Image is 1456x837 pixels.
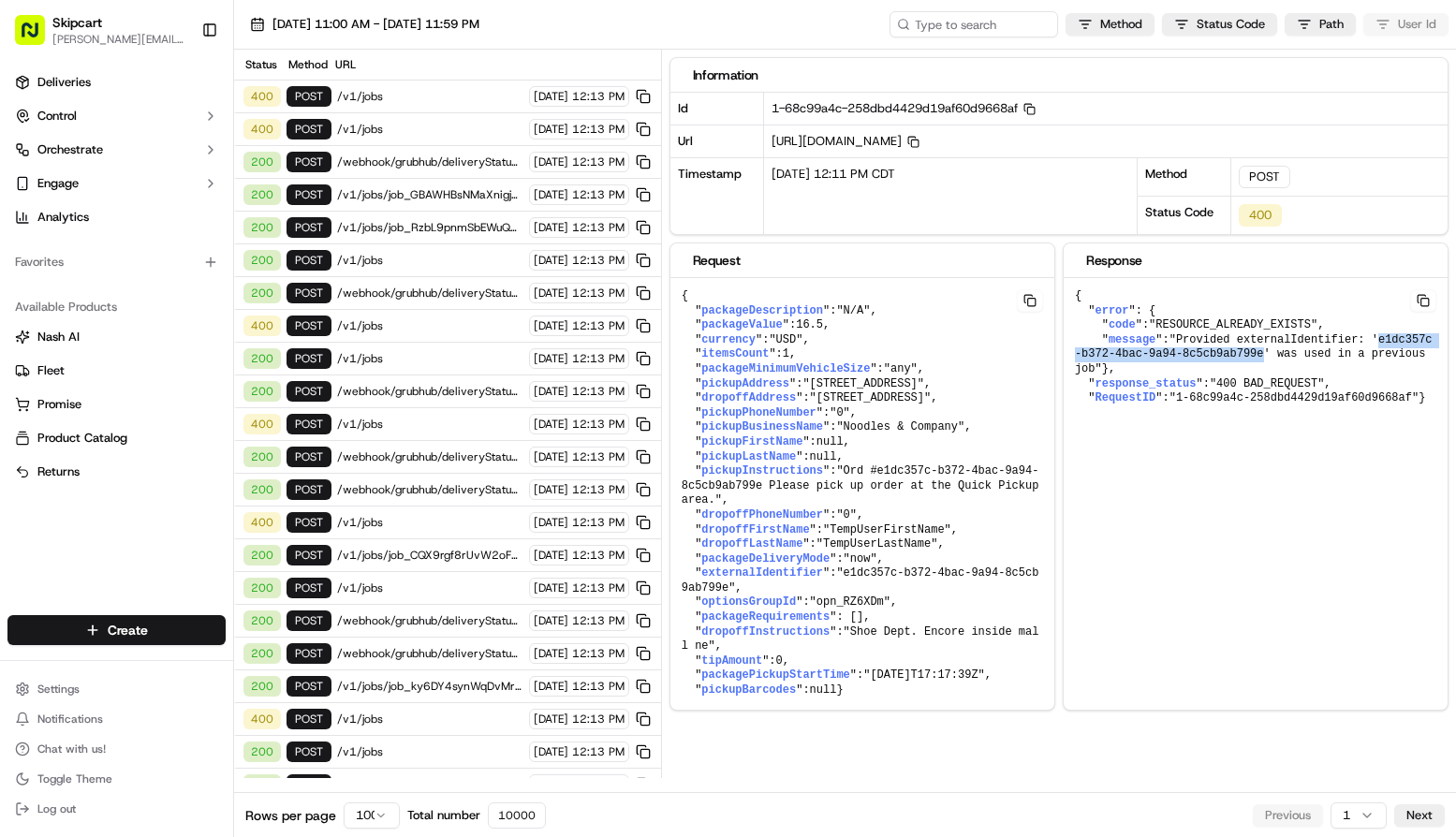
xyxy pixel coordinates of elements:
span: externalIdentifier [701,566,823,580]
div: 200 [243,610,281,631]
button: [PERSON_NAME][EMAIL_ADDRESS][DOMAIN_NAME] [52,32,186,47]
div: POST [287,119,331,139]
a: Nash AI [15,329,218,345]
span: [DATE] [534,318,568,333]
div: POST [287,414,331,434]
span: /webhook/grubhub/deliveryStatusUpdate [337,154,523,169]
span: [DATE] [534,89,568,104]
div: POST [287,152,331,172]
button: Toggle Theme [7,766,226,792]
span: dropoffAddress [701,391,796,404]
span: 12:13 PM [572,122,625,137]
span: 1-68c99a4c-258dbd4429d19af60d9668af [772,100,1036,116]
button: [DATE] 11:00 AM - [DATE] 11:59 PM [242,11,488,37]
div: POST [287,742,331,762]
span: 12:13 PM [572,449,625,464]
span: 16.5 [796,318,823,331]
span: /v1/jobs [337,351,523,366]
button: Product Catalog [7,423,226,453]
span: /v1/jobs [337,712,523,727]
span: response_status [1095,377,1196,390]
button: Fleet [7,356,226,386]
span: [DATE] [534,548,568,563]
div: Status Code [1138,196,1231,234]
input: Got a question? Start typing here... [49,121,337,140]
div: 10000 [488,802,546,829]
span: Chat with us! [37,742,106,756]
span: Method [1100,16,1142,33]
span: Create [108,621,148,639]
span: 12:13 PM [572,89,625,104]
span: 12:13 PM [572,679,625,694]
span: "[STREET_ADDRESS]" [802,377,924,390]
span: 12:13 PM [572,712,625,727]
div: Request [693,251,1032,270]
span: 12:13 PM [572,548,625,563]
button: Engage [7,169,226,198]
span: /v1/jobs [337,253,523,268]
div: [DATE] 12:11 PM CDT [764,158,1137,234]
div: POST [287,774,331,795]
div: Available Products [7,292,226,322]
div: POST [287,250,331,271]
span: [DATE] [534,646,568,661]
input: Type to search [890,11,1058,37]
img: 1755196953914-cd9d9cba-b7f7-46ee-b6f5-75ff69acacf5 [39,179,73,213]
span: "e1dc357c-b372-4bac-9a94-8c5cb9ab799e" [682,566,1039,595]
button: Status Code [1162,13,1277,36]
img: 1736555255976-a54dd68f-1ca7-489b-9aae-adbdc363a1c4 [19,179,52,213]
span: /v1/jobs [337,318,523,333]
button: See all [290,240,341,262]
span: /v1/jobs [337,580,523,595]
div: POST [287,447,331,467]
span: pickupFirstName [701,435,802,448]
span: /v1/jobs [337,417,523,432]
div: 💻 [158,370,173,385]
span: Total number [407,807,480,824]
span: /webhook/grubhub/deliveryStatusUpdate [337,449,523,464]
button: Create [7,615,226,645]
span: [DATE] [534,515,568,530]
span: /webhook/grubhub/deliveryStatusUpdate [337,286,523,301]
img: Nash [19,19,56,56]
span: 12:13 PM [572,351,625,366]
span: dropoffPhoneNumber [701,508,823,521]
span: /v1/jobs/job_CQX9rgf8rUvW2oFX3Xrcc6/autodispatch [337,548,523,563]
img: 1736555255976-a54dd68f-1ca7-489b-9aae-adbdc363a1c4 [37,291,52,306]
div: Past conversations [19,243,125,258]
span: pickupAddress [701,377,789,390]
span: /v1/jobs [337,89,523,104]
span: RequestID [1095,391,1155,404]
button: Notifications [7,706,226,732]
div: POST [287,316,331,336]
span: Pylon [186,414,227,428]
span: [DATE] [534,482,568,497]
span: pickupInstructions [701,464,823,477]
button: Returns [7,457,226,487]
span: "TempUserLastName" [816,537,938,551]
div: 200 [243,578,281,598]
span: "USD" [769,333,802,346]
div: Timestamp [670,158,764,234]
div: 400 [243,512,281,533]
div: Information [693,66,1425,84]
span: "any" [884,362,918,375]
div: Favorites [7,247,226,277]
span: null [810,450,837,463]
span: [DATE] [534,712,568,727]
div: 📗 [19,370,34,385]
div: Method [285,57,330,72]
span: "0" [836,508,857,521]
a: 💻API Documentation [151,360,308,394]
div: POST [287,479,331,500]
span: pickupBusinessName [701,420,823,433]
div: 400 [1239,204,1282,227]
span: packageRequirements [701,610,830,624]
span: [DATE] [534,154,568,169]
span: "opn_RZ6XDm" [810,595,890,609]
span: pickupLastName [701,450,796,463]
span: /v1/jobs/job_ky6DY4synWqDvMrRLwJqe2/autodispatch [337,679,523,694]
span: Deliveries [37,74,91,91]
span: "N/A" [836,304,870,317]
